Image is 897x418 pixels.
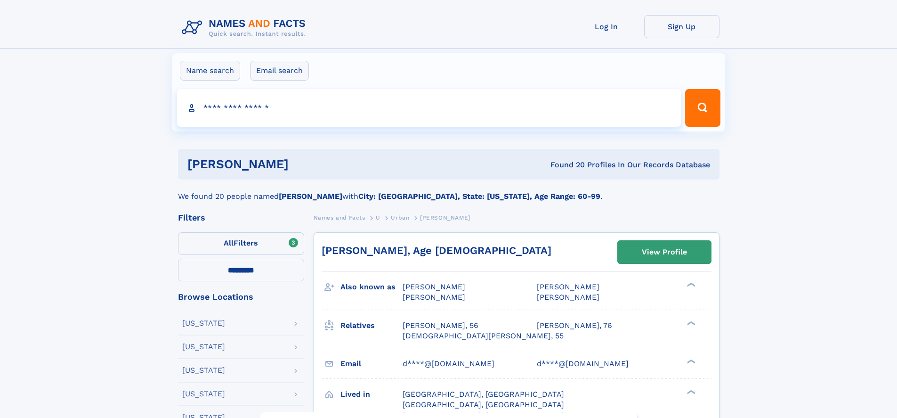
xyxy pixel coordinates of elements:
[391,212,409,223] a: Urban
[322,245,551,256] a: [PERSON_NAME], Age [DEMOGRAPHIC_DATA]
[358,192,600,201] b: City: [GEOGRAPHIC_DATA], State: [US_STATE], Age Range: 60-99
[182,390,225,398] div: [US_STATE]
[182,320,225,327] div: [US_STATE]
[403,390,564,399] span: [GEOGRAPHIC_DATA], [GEOGRAPHIC_DATA]
[685,282,696,288] div: ❯
[685,320,696,326] div: ❯
[642,241,687,263] div: View Profile
[644,15,719,38] a: Sign Up
[685,358,696,364] div: ❯
[187,158,420,170] h1: [PERSON_NAME]
[177,89,681,127] input: search input
[685,389,696,395] div: ❯
[376,212,380,223] a: U
[403,400,564,409] span: [GEOGRAPHIC_DATA], [GEOGRAPHIC_DATA]
[178,232,304,255] label: Filters
[178,213,304,222] div: Filters
[403,331,564,341] a: [DEMOGRAPHIC_DATA][PERSON_NAME], 55
[685,89,720,127] button: Search Button
[340,386,403,402] h3: Lived in
[340,318,403,334] h3: Relatives
[314,212,365,223] a: Names and Facts
[391,214,409,221] span: Urban
[376,214,380,221] span: U
[224,238,234,247] span: All
[178,180,719,202] div: We found 20 people named with .
[279,192,342,201] b: [PERSON_NAME]
[403,282,465,291] span: [PERSON_NAME]
[569,15,644,38] a: Log In
[182,343,225,351] div: [US_STATE]
[250,61,309,81] label: Email search
[340,279,403,295] h3: Also known as
[618,241,711,263] a: View Profile
[182,367,225,374] div: [US_STATE]
[403,320,478,331] a: [PERSON_NAME], 56
[420,160,710,170] div: Found 20 Profiles In Our Records Database
[178,293,304,301] div: Browse Locations
[537,293,599,302] span: [PERSON_NAME]
[178,15,314,41] img: Logo Names and Facts
[537,320,612,331] a: [PERSON_NAME], 76
[537,282,599,291] span: [PERSON_NAME]
[180,61,240,81] label: Name search
[403,293,465,302] span: [PERSON_NAME]
[340,356,403,372] h3: Email
[420,214,470,221] span: [PERSON_NAME]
